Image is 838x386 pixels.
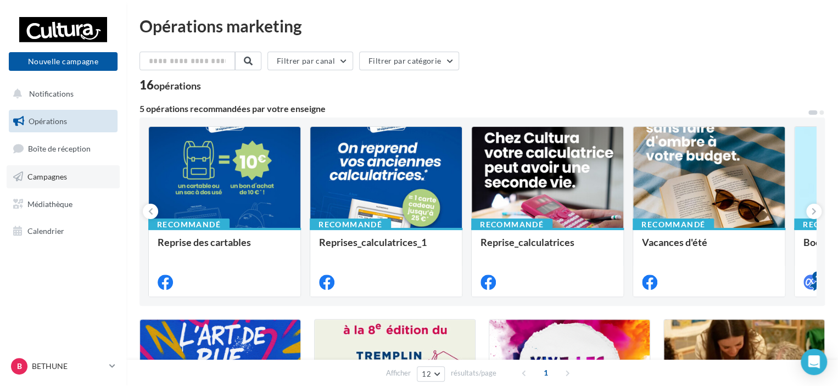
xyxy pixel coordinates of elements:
a: B BETHUNE [9,356,118,377]
a: Campagnes [7,165,120,188]
a: Calendrier [7,220,120,243]
button: 12 [417,366,445,382]
div: Reprise des cartables [158,237,292,259]
div: Vacances d'été [642,237,776,259]
div: Recommandé [471,219,552,231]
span: Calendrier [27,226,64,236]
span: Campagnes [27,172,67,181]
p: BETHUNE [32,361,105,372]
div: Open Intercom Messenger [801,349,827,375]
div: Recommandé [310,219,391,231]
span: B [17,361,22,372]
a: Opérations [7,110,120,133]
span: Afficher [386,368,411,378]
span: 12 [422,370,431,378]
div: Recommandé [633,219,714,231]
div: opérations [154,81,201,91]
div: 5 opérations recommandées par votre enseigne [139,104,807,113]
button: Notifications [7,82,115,105]
span: Médiathèque [27,199,72,208]
span: Boîte de réception [28,144,91,153]
button: Filtrer par catégorie [359,52,459,70]
span: Notifications [29,89,74,98]
a: Médiathèque [7,193,120,216]
span: Opérations [29,116,67,126]
div: Opérations marketing [139,18,825,34]
div: Reprises_calculatrices_1 [319,237,453,259]
button: Filtrer par canal [267,52,353,70]
a: Boîte de réception [7,137,120,160]
div: Reprise_calculatrices [481,237,614,259]
span: résultats/page [451,368,496,378]
div: 4 [812,271,822,281]
button: Nouvelle campagne [9,52,118,71]
div: Recommandé [148,219,230,231]
div: 16 [139,79,201,91]
span: 1 [537,364,555,382]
